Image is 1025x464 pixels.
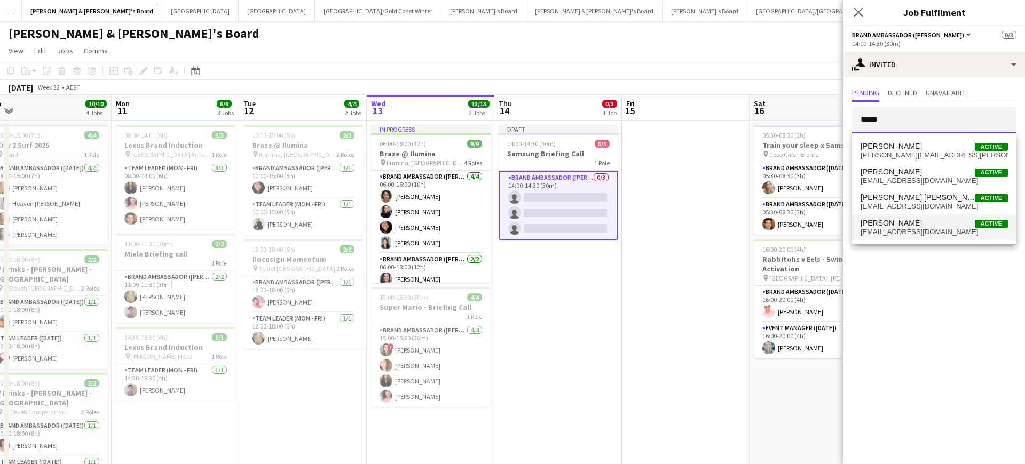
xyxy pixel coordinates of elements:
span: 7-Eleven [GEOGRAPHIC_DATA] [4,284,81,292]
button: [GEOGRAPHIC_DATA]/[GEOGRAPHIC_DATA] [747,1,885,21]
span: 1 Role [211,353,227,361]
div: 2 Jobs [469,109,489,117]
app-card-role: Brand Ambassador ([PERSON_NAME])1/112:00-18:00 (6h)[PERSON_NAME] [243,276,363,313]
span: Jobs [57,46,73,55]
h3: Braze @ Ilumina [371,149,491,158]
span: 2 Roles [81,284,99,292]
app-job-card: 12:00-18:00 (6h)2/2Docusign Momentum Sofitel [GEOGRAPHIC_DATA]2 RolesBrand Ambassador ([PERSON_NA... [243,239,363,349]
span: 1 Role [594,159,610,167]
span: Active [975,169,1008,177]
span: 9/9 [467,140,482,148]
span: Sofitel [GEOGRAPHIC_DATA] [259,265,335,273]
span: Brand Ambassador (Mon - Fri) [852,31,964,39]
span: 1 Role [211,150,227,158]
div: In progress [371,125,491,133]
span: 05:30-08:30 (3h) [762,131,806,139]
span: Unavailable [926,89,967,97]
span: 6/6 [217,100,232,108]
app-job-card: Draft14:00-14:30 (30m)0/3Samsung Briefing Call1 RoleBrand Ambassador ([PERSON_NAME])0/314:00-14:3... [499,125,618,240]
span: View [9,46,23,55]
div: AEST [66,83,80,91]
span: 15 [625,105,635,117]
span: 12:00-18:00 (6h) [252,245,295,253]
span: 14:30-18:30 (4h) [124,333,168,341]
app-card-role: Brand Ambassador ([PERSON_NAME])0/314:00-14:30 (30m) [499,171,618,240]
span: 1 Role [467,313,482,321]
div: 08:00-14:00 (6h)3/3Lexus Brand Induction [GEOGRAPHIC_DATA] Arrivals1 RoleTeam Leader (Mon - Fri)3... [116,125,235,229]
p: Click on text input to invite a crew [843,142,1025,160]
span: 08:00-14:00 (6h) [124,131,168,139]
h3: Braze @ Ilumina [243,140,363,150]
div: 15:00-15:30 (30m)4/4Super Mario - Briefing Call1 RoleBrand Ambassador ([PERSON_NAME])4/415:00-15:... [371,287,491,407]
span: [GEOGRAPHIC_DATA], [PERSON_NAME][GEOGRAPHIC_DATA], [GEOGRAPHIC_DATA] [769,274,847,282]
span: 15:00-15:30 (30m) [380,293,428,301]
span: 2/2 [84,379,99,387]
span: 4/4 [344,100,359,108]
span: 06:00-18:00 (12h) [380,140,426,148]
span: 2/2 [84,255,99,263]
span: wertuc@gmail.com [861,228,1008,236]
span: Fri [626,99,635,108]
span: 3/3 [212,131,227,139]
app-card-role: Brand Ambassador ([PERSON_NAME])1/110:00-15:00 (5h)[PERSON_NAME] [243,162,363,198]
span: [GEOGRAPHIC_DATA] Arrivals [131,150,211,158]
span: 0/3 [1002,31,1016,39]
span: 10:00-15:00 (5h) [252,131,295,139]
div: 2 Jobs [345,109,361,117]
a: Edit [30,44,51,58]
span: Wed [371,99,386,108]
div: Draft [499,125,618,133]
span: Coop Cafe - Bronte [769,150,818,158]
button: [GEOGRAPHIC_DATA]/Gold Coast Winter [315,1,441,21]
span: 11:00-11:30 (30m) [124,240,173,248]
span: 16 [752,105,766,117]
app-card-role: Brand Ambassador ([DATE])1/105:30-08:30 (3h)[PERSON_NAME] [754,198,873,235]
div: Invited [843,52,1025,77]
div: In progress06:00-18:00 (12h)9/9Braze @ Ilumina Ilumina, [GEOGRAPHIC_DATA]4 RolesBrand Ambassador ... [371,125,491,283]
button: [GEOGRAPHIC_DATA] [162,1,239,21]
div: 10:00-15:00 (5h)2/2Braze @ Ilumina Ilumina, [GEOGRAPHIC_DATA]2 RolesBrand Ambassador ([PERSON_NAM... [243,125,363,235]
app-card-role: Brand Ambassador ([DATE])1/105:30-08:30 (3h)[PERSON_NAME] [754,162,873,198]
span: 13 [369,105,386,117]
button: Brand Ambassador ([PERSON_NAME]) [852,31,973,39]
a: Comms [80,44,112,58]
app-card-role: Team Leader (Mon - Fri)3/308:00-14:00 (6h)[PERSON_NAME][PERSON_NAME][PERSON_NAME] [116,162,235,229]
app-card-role: Brand Ambassador ([PERSON_NAME])4/415:00-15:30 (30m)![PERSON_NAME][PERSON_NAME][PERSON_NAME][PERS... [371,324,491,407]
app-card-role: Team Leader (Mon - Fri)1/114:30-18:30 (4h)[PERSON_NAME] [116,364,235,401]
app-job-card: 16:00-20:00 (4h)2/2Rabbitohs v Eels - Swings Activation [GEOGRAPHIC_DATA], [PERSON_NAME][GEOGRAPH... [754,239,873,358]
span: 11 [114,105,130,117]
span: 4/4 [467,293,482,301]
span: ssjuan87@hotmail.com [861,177,1008,185]
div: 4 Jobs [86,109,106,117]
span: Pending [852,89,879,97]
h3: Lexus Brand Induction [116,342,235,352]
app-job-card: 11:00-11:30 (30m)2/2Miele Briefing call1 RoleBrand Ambassador ([PERSON_NAME])2/211:00-11:30 (30m)... [116,234,235,323]
span: Active [975,194,1008,202]
h3: Super Mario - Briefing Call [371,302,491,312]
button: [PERSON_NAME] & [PERSON_NAME]'s Board [22,1,162,21]
span: 2 Roles [81,408,99,416]
app-job-card: 14:30-18:30 (4h)1/1Lexus Brand Induction [PERSON_NAME] Hotel1 RoleTeam Leader (Mon - Fri)1/114:30... [116,327,235,401]
h3: Samsung Briefing Call [499,149,618,158]
span: 4/4 [84,131,99,139]
span: Juan Montes [861,219,922,228]
span: 2/2 [212,240,227,248]
span: Bondi [4,150,20,158]
span: Week 32 [35,83,62,91]
div: 1 Job [603,109,617,117]
button: [PERSON_NAME]'s Board [441,1,526,21]
h1: [PERSON_NAME] & [PERSON_NAME]'s Board [9,26,259,42]
span: Sat [754,99,766,108]
h3: Miele Briefing call [116,249,235,259]
span: 1/1 [212,333,227,341]
span: 14 [497,105,512,117]
span: Active [975,220,1008,228]
span: 12 [242,105,256,117]
app-job-card: 05:30-08:30 (3h)2/2Train your sleep x Samsung Coop Cafe - Bronte2 RolesBrand Ambassador ([DATE])1... [754,125,873,235]
span: ! [388,343,394,350]
button: [PERSON_NAME]'s Board [663,1,747,21]
span: jpmguillermo@gmail.com [861,202,1008,211]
